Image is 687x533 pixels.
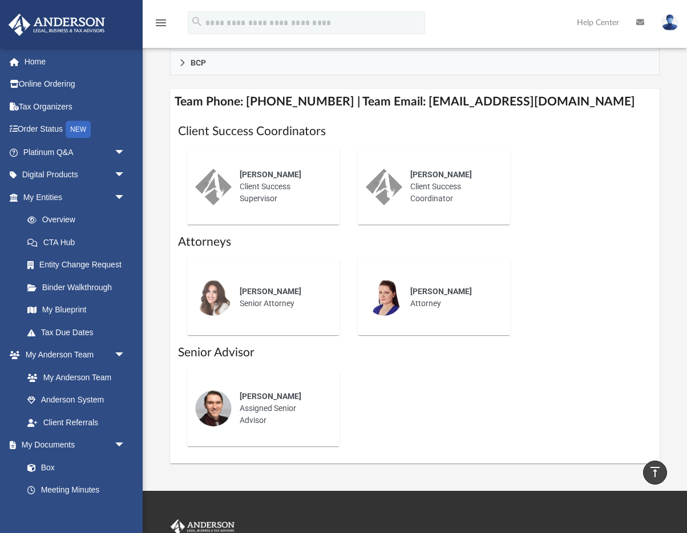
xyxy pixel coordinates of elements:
[16,276,143,299] a: Binder Walkthrough
[8,434,137,457] a: My Documentsarrow_drop_down
[195,390,232,426] img: thumbnail
[114,434,137,457] span: arrow_drop_down
[191,15,203,28] i: search
[16,479,137,502] a: Meeting Minutes
[170,51,660,75] a: BCP
[643,461,667,485] a: vertical_align_top
[648,465,662,479] i: vertical_align_top
[16,209,143,231] a: Overview
[240,287,301,296] span: [PERSON_NAME]
[178,344,652,361] h1: Senior Advisor
[240,170,301,179] span: [PERSON_NAME]
[366,169,402,205] img: thumbnail
[154,22,168,30] a: menu
[232,278,332,318] div: Senior Attorney
[16,231,143,254] a: CTA Hub
[191,59,206,67] span: BCP
[661,14,678,31] img: User Pic
[114,186,137,209] span: arrow_drop_down
[66,121,91,138] div: NEW
[16,389,137,412] a: Anderson System
[5,14,108,36] img: Anderson Advisors Platinum Portal
[410,170,472,179] span: [PERSON_NAME]
[402,161,502,213] div: Client Success Coordinator
[114,344,137,367] span: arrow_drop_down
[8,73,143,96] a: Online Ordering
[114,141,137,164] span: arrow_drop_down
[114,164,137,187] span: arrow_drop_down
[16,321,143,344] a: Tax Due Dates
[366,279,402,316] img: thumbnail
[8,344,137,367] a: My Anderson Teamarrow_drop_down
[410,287,472,296] span: [PERSON_NAME]
[8,164,143,186] a: Digital Productsarrow_drop_down
[178,123,652,140] h1: Client Success Coordinators
[154,16,168,30] i: menu
[170,89,660,115] h4: Team Phone: [PHONE_NUMBER] | Team Email: [EMAIL_ADDRESS][DOMAIN_NAME]
[16,299,137,322] a: My Blueprint
[232,161,332,213] div: Client Success Supervisor
[178,234,652,250] h1: Attorneys
[16,366,131,389] a: My Anderson Team
[8,186,143,209] a: My Entitiesarrow_drop_down
[195,169,232,205] img: thumbnail
[195,279,232,316] img: thumbnail
[16,411,137,434] a: Client Referrals
[240,392,301,401] span: [PERSON_NAME]
[8,95,143,118] a: Tax Organizers
[16,456,131,479] a: Box
[8,118,143,141] a: Order StatusNEW
[232,383,332,434] div: Assigned Senior Advisor
[16,254,143,276] a: Entity Change Request
[8,50,143,73] a: Home
[8,141,143,164] a: Platinum Q&Aarrow_drop_down
[402,278,502,318] div: Attorney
